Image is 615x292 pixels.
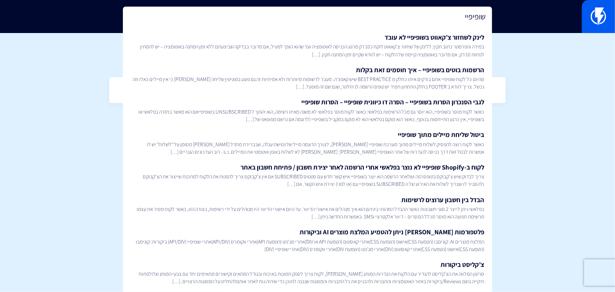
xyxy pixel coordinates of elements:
[127,224,488,256] a: פלטפורמות [PERSON_NAME] ניתן להטמיע המלצת מוצרים AI וביקורותהמלצת מוצרים AI: קוניםבו (הטמעת CSS)א...
[127,29,488,62] a: לינק לשחזור צ’קאווט בשופיפיי לא עובדבמידה והפרמטר כתוב תקין: ללינק של שחזור צ’קאאוט לוקח כ10 דק מ...
[127,126,488,159] a: ביטול שליחת מיילים מתוך שופיפייכאשר לקוח רוצה להפסיק לשלוח מיילים מתוך מערכת שופיפיי [PERSON_NAME...
[131,108,484,123] span: כאשר לקוח מוסר בשופיפיי, הוא יוסר גם מכל הרשימות בפלאשי.כאשר לקוח מוסר בפלאשי לא משנה מאיזו רשימה...
[127,62,488,94] a: הרשמות בוטים בשופיפיי – איך חוסמים זאת בקלותמהיום כל לקוח שופיפיי אתם בודקים איתו כחלק מ BEST PRA...
[127,256,488,289] a: צ’קליסט ביקורותסרטון המלווה את הצ’קליסט להגדיר עם הלקוח את הגדרות המותג [PERSON_NAME], לקוח צריך ...
[127,192,488,224] a: הבדל בין חשבון ערוצים לרשימותבפלאשי ניתן לייצר 2 סוגי חשבונות כאשר ההבדל המהותי ביניהם הוא איך מנ...
[131,270,484,285] span: סרטון המלווה את הצ’קליסט להגדיר עם הלקוח את הגדרות המותג [PERSON_NAME], לקוח צריך לספק תמונות באי...
[131,205,484,220] span: בפלאשי ניתן לייצר 2 סוגי חשבונות כאשר ההבדל המהותי ביניהם הוא איך מנהלים את אישורי הדיוור. עד היו...
[127,159,488,192] a: לקוח ב-Shopify שופיפיי לא נוצר בפלאשי אחרי הרשמה לאחר יצירת חשבון / פתיחת חשבון באתרצריך לבדוק שי...
[127,94,488,126] a: לגבי הסנכרון הסרות בשופיפיי – הסרה דו כיוונית שופיפיי – הסרות שופיפייכאשר לקוח מוסר בשופיפיי, הוא...
[131,238,484,253] span: המלצת מוצרים AI: קוניםבו (הטמעת CSS)אישופ (הטמעת CSS)אתרי קאסטום (הטמעת API או DIV)אתרי מג’נטו (ה...
[131,43,484,58] span: במידה והפרמטר כתוב תקין: ללינק של שחזור צ’קאאוט לוקח כ10 דק מרגע הכניסה לאוטומציה ועד שהוא הופך ל...
[131,140,484,155] span: כאשר לקוח רוצה להפסיק לשלוח מיילים מתוך מערכת שופיפיי [PERSON_NAME], לצורך הדוגמה מייל של נטישת ע...
[131,75,484,90] span: מהיום כל לקוח שופיפיי אתם בודקים איתו כחלק מ BEST PRACTICE שיש קאפצ’ה. מעבר לרשומות מיותרות ולא א...
[131,173,484,188] span: צריך לבדוק שיש צ’קבוקס בטופס הזה ושלאחר הרשמה הוא יוצר בשופיפיי איש קשר חדש עם סטטוס SUBSCRIBED א...
[123,7,492,27] input: חיפוש מהיר...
